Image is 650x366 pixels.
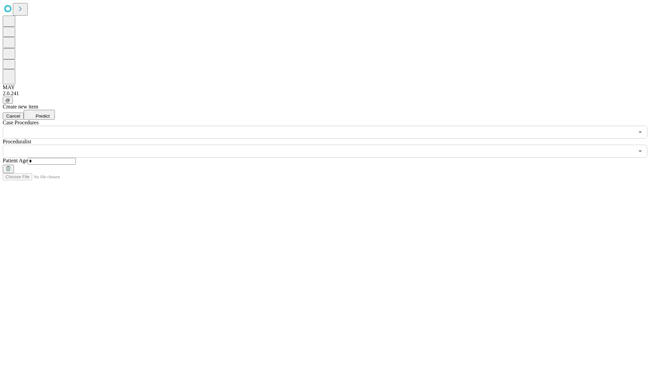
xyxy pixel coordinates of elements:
button: Predict [24,110,55,120]
span: Proceduralist [3,139,31,144]
span: Patient Age [3,158,28,163]
button: @ [3,97,13,104]
span: Create new item [3,104,38,109]
span: Predict [36,114,49,119]
div: 2.0.241 [3,90,647,97]
span: Cancel [6,114,20,119]
div: MAY [3,84,647,90]
span: @ [5,98,10,103]
button: Cancel [3,113,24,120]
span: Scheduled Procedure [3,120,39,125]
button: Open [635,127,645,137]
button: Open [635,146,645,156]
